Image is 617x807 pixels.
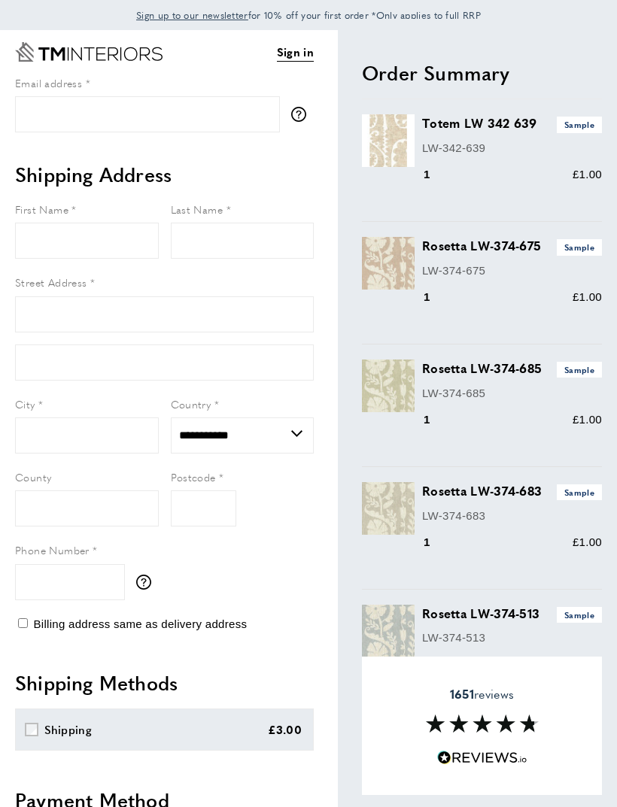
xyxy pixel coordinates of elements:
[136,8,481,22] span: for 10% off your first order *Only applies to full RRP
[15,542,90,557] span: Phone Number
[268,721,302,739] div: £3.00
[422,507,602,525] p: LW-374-683
[573,168,602,181] span: £1.00
[15,669,314,696] h2: Shipping Methods
[422,533,451,551] div: 1
[437,751,527,765] img: Reviews.io 5 stars
[171,202,223,217] span: Last Name
[422,139,602,157] p: LW-342-639
[15,161,314,188] h2: Shipping Address
[422,629,602,647] p: LW-374-513
[557,239,602,255] span: Sample
[426,714,539,733] img: Reviews section
[450,685,474,702] strong: 1651
[422,411,451,429] div: 1
[44,721,92,739] div: Shipping
[422,360,602,378] h3: Rosetta LW-374-685
[15,202,68,217] span: First Name
[557,362,602,378] span: Sample
[15,275,87,290] span: Street Address
[573,535,602,548] span: £1.00
[422,237,602,255] h3: Rosetta LW-374-675
[362,237,415,290] img: Rosetta LW-374-675
[291,107,314,122] button: More information
[362,605,415,657] img: Rosetta LW-374-513
[422,482,602,500] h3: Rosetta LW-374-683
[557,484,602,500] span: Sample
[422,262,602,280] p: LW-374-675
[15,469,51,484] span: County
[450,687,514,702] span: reviews
[362,59,602,86] h2: Order Summary
[362,114,415,167] img: Totem LW 342 639
[171,396,211,411] span: Country
[422,165,451,184] div: 1
[15,42,163,62] a: Go to Home page
[557,607,602,623] span: Sample
[277,43,314,62] a: Sign in
[422,114,602,132] h3: Totem LW 342 639
[15,396,35,411] span: City
[171,469,216,484] span: Postcode
[136,8,248,23] a: Sign up to our newsletter
[15,75,82,90] span: Email address
[33,617,247,630] span: Billing address same as delivery address
[136,8,248,22] span: Sign up to our newsletter
[422,656,451,674] div: 1
[557,117,602,132] span: Sample
[422,384,602,402] p: LW-374-685
[422,605,602,623] h3: Rosetta LW-374-513
[573,290,602,303] span: £1.00
[362,482,415,535] img: Rosetta LW-374-683
[362,360,415,412] img: Rosetta LW-374-685
[18,618,28,628] input: Billing address same as delivery address
[573,413,602,426] span: £1.00
[422,288,451,306] div: 1
[136,575,159,590] button: More information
